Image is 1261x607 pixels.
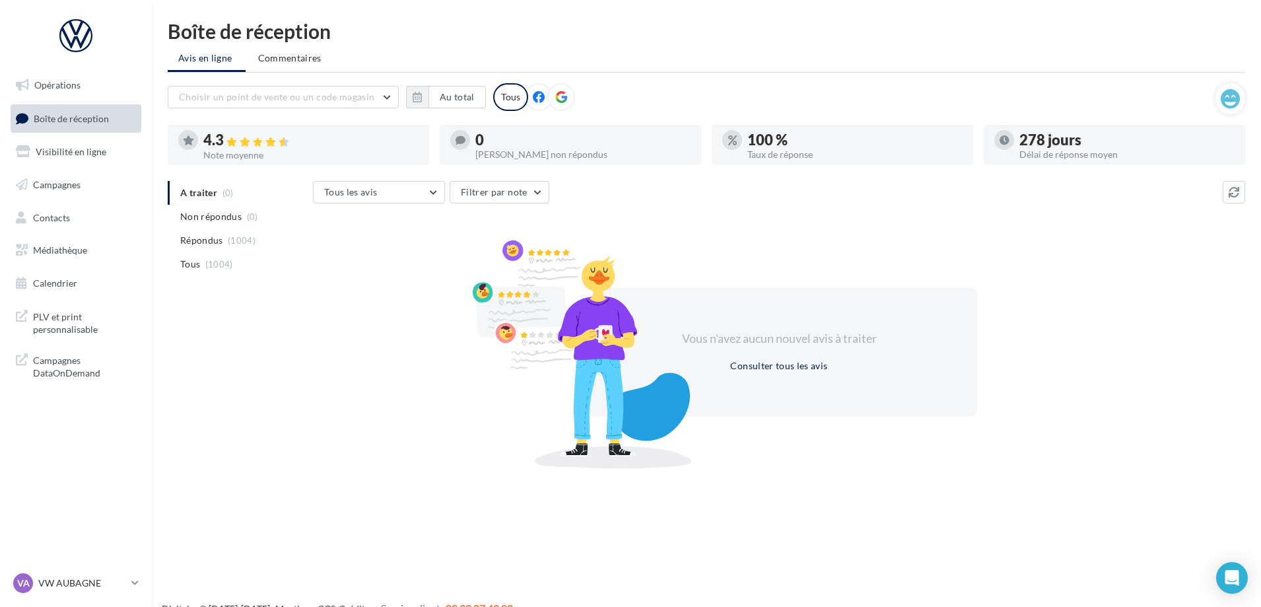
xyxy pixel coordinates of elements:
[33,244,87,256] span: Médiathèque
[33,179,81,190] span: Campagnes
[203,151,419,160] div: Note moyenne
[450,181,549,203] button: Filtrer par note
[38,577,126,590] p: VW AUBAGNE
[493,83,528,111] div: Tous
[8,104,144,133] a: Boîte de réception
[428,86,486,108] button: Au total
[1216,562,1248,594] div: Open Intercom Messenger
[258,52,322,65] span: Commentaires
[475,133,691,147] div: 0
[33,351,136,380] span: Campagnes DataOnDemand
[34,112,109,124] span: Boîte de réception
[8,269,144,297] a: Calendrier
[11,571,141,596] a: VA VW AUBAGNE
[1019,133,1235,147] div: 278 jours
[747,150,963,159] div: Taux de réponse
[475,150,691,159] div: [PERSON_NAME] non répondus
[725,358,833,374] button: Consulter tous les avis
[8,346,144,385] a: Campagnes DataOnDemand
[180,258,200,271] span: Tous
[8,236,144,264] a: Médiathèque
[1019,150,1235,159] div: Délai de réponse moyen
[247,211,258,222] span: (0)
[33,308,136,336] span: PLV et print personnalisable
[228,235,256,246] span: (1004)
[313,181,445,203] button: Tous les avis
[33,277,77,289] span: Calendrier
[180,210,242,223] span: Non répondus
[747,133,963,147] div: 100 %
[406,86,486,108] button: Au total
[180,234,223,247] span: Répondus
[203,133,419,148] div: 4.3
[8,138,144,166] a: Visibilité en ligne
[33,211,70,223] span: Contacts
[8,303,144,341] a: PLV et print personnalisable
[36,146,106,157] span: Visibilité en ligne
[168,86,399,108] button: Choisir un point de vente ou un code magasin
[8,204,144,232] a: Contacts
[205,259,233,269] span: (1004)
[168,21,1245,41] div: Boîte de réception
[34,79,81,90] span: Opérations
[179,91,374,102] span: Choisir un point de vente ou un code magasin
[8,71,144,99] a: Opérations
[665,330,893,347] div: Vous n'avez aucun nouvel avis à traiter
[17,577,30,590] span: VA
[324,186,378,197] span: Tous les avis
[8,171,144,199] a: Campagnes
